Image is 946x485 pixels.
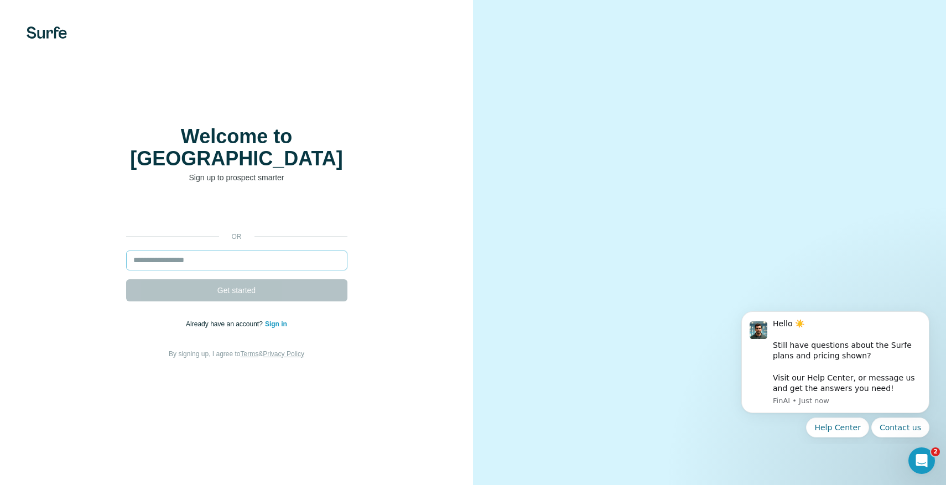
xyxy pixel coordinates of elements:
[219,232,254,242] p: or
[186,320,265,328] span: Already have an account?
[27,27,67,39] img: Surfe's logo
[931,447,940,456] span: 2
[263,350,304,358] a: Privacy Policy
[241,350,259,358] a: Terms
[126,172,347,183] p: Sign up to prospect smarter
[265,320,287,328] a: Sign in
[908,447,935,474] iframe: Intercom live chat
[121,200,353,224] iframe: Sign in with Google Button
[126,126,347,170] h1: Welcome to [GEOGRAPHIC_DATA]
[725,301,946,444] iframe: Intercom notifications message
[169,350,304,358] span: By signing up, I agree to &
